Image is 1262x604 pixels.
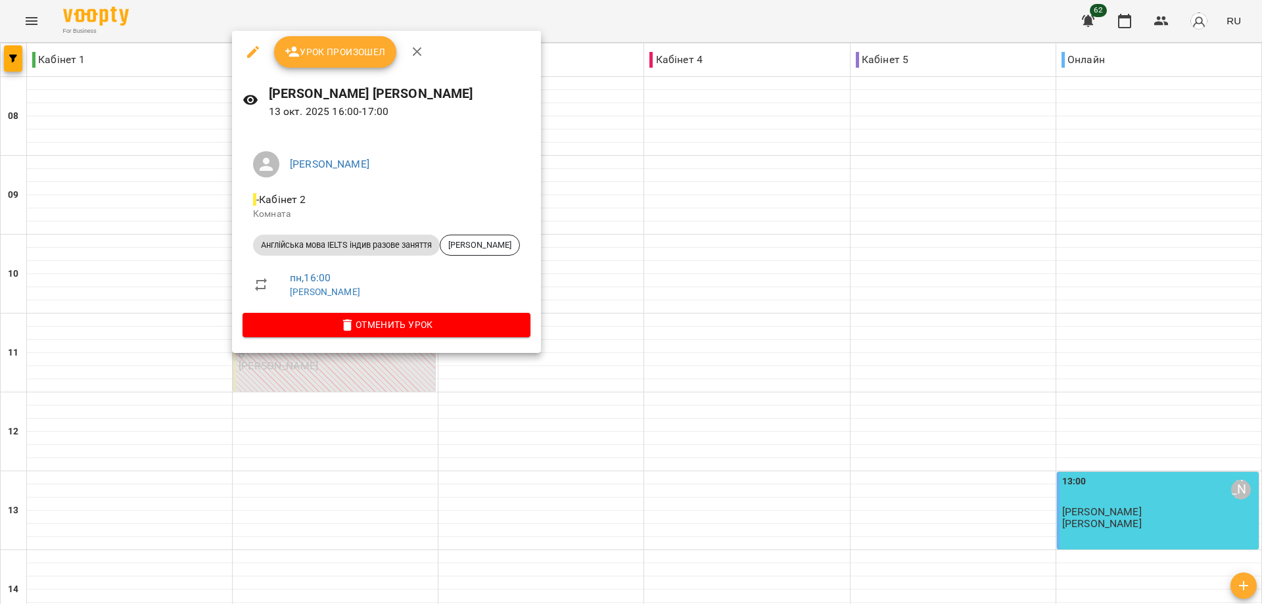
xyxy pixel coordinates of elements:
a: [PERSON_NAME] [290,287,360,297]
span: - Кабінет 2 [253,193,309,206]
a: [PERSON_NAME] [290,158,369,170]
p: 13 окт. 2025 16:00 - 17:00 [269,104,530,120]
p: Комната [253,208,520,221]
span: [PERSON_NAME] [440,239,519,251]
a: пн , 16:00 [290,271,331,284]
span: Отменить Урок [253,317,520,333]
span: Англійська мова IELTS індив разове заняття [253,239,440,251]
h6: [PERSON_NAME] [PERSON_NAME] [269,83,530,104]
button: Отменить Урок [243,313,530,337]
button: Урок произошел [274,36,396,68]
div: [PERSON_NAME] [440,235,520,256]
span: Урок произошел [285,44,386,60]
